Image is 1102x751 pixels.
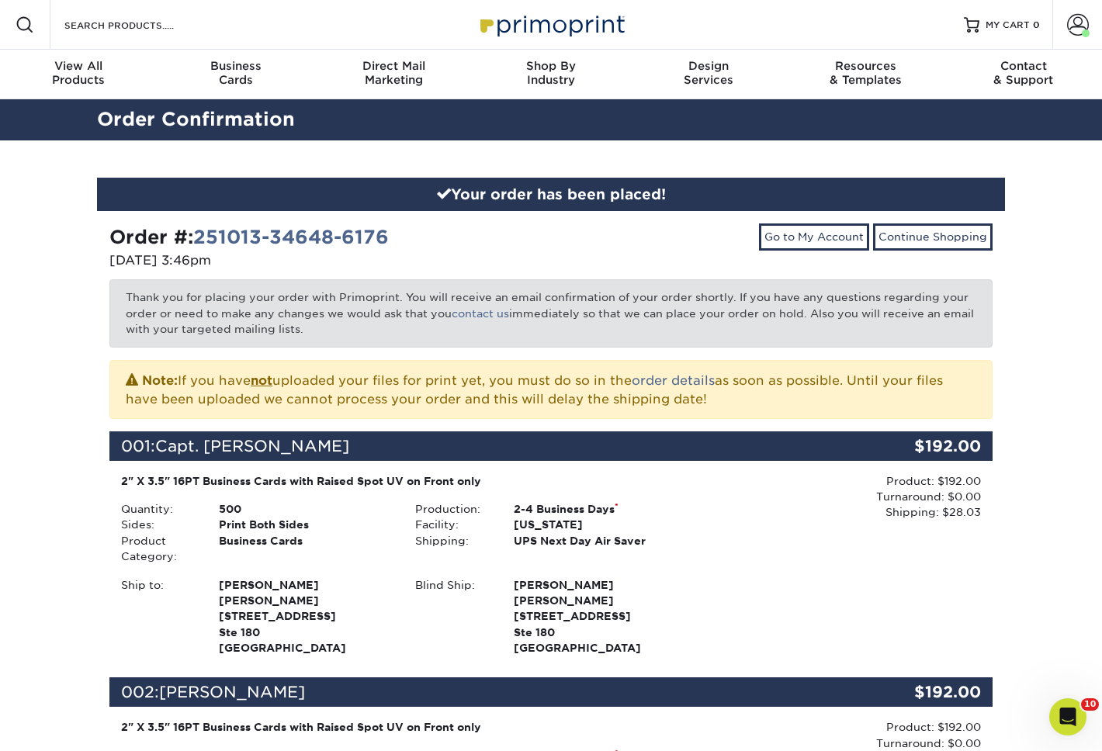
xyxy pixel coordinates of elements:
div: Cards [158,59,315,87]
div: UPS Next Day Air Saver [502,533,698,549]
div: & Support [944,59,1102,87]
div: Print Both Sides [207,517,404,532]
div: $192.00 [845,677,993,707]
div: Services [629,59,787,87]
a: Continue Shopping [873,223,993,250]
div: Business Cards [207,533,404,565]
p: [DATE] 3:46pm [109,251,539,270]
strong: [GEOGRAPHIC_DATA] [219,577,392,655]
div: Quantity: [109,501,207,517]
div: Blind Ship: [404,577,501,656]
strong: Note: [142,373,178,388]
input: SEARCH PRODUCTS..... [63,16,214,34]
div: Sides: [109,517,207,532]
div: Marketing [315,59,473,87]
h2: Order Confirmation [85,106,1017,134]
img: Primoprint [473,8,629,41]
span: Direct Mail [315,59,473,73]
div: $192.00 [845,431,993,461]
span: Capt. [PERSON_NAME] [155,437,349,455]
b: not [251,373,272,388]
a: Resources& Templates [787,50,944,99]
span: [STREET_ADDRESS] [219,608,392,624]
span: 10 [1081,698,1099,711]
div: 2" X 3.5" 16PT Business Cards with Raised Spot UV on Front only [121,473,687,489]
a: order details [632,373,715,388]
div: 500 [207,501,404,517]
div: & Templates [787,59,944,87]
div: Product Category: [109,533,207,565]
div: 2" X 3.5" 16PT Business Cards with Raised Spot UV on Front only [121,719,687,735]
p: Thank you for placing your order with Primoprint. You will receive an email confirmation of your ... [109,279,993,347]
span: 0 [1033,19,1040,30]
div: Ship to: [109,577,207,656]
span: [PERSON_NAME] [219,577,392,593]
a: Direct MailMarketing [315,50,473,99]
p: If you have uploaded your files for print yet, you must do so in the as soon as possible. Until y... [126,370,976,409]
div: 2-4 Business Days [502,501,698,517]
div: Your order has been placed! [97,178,1005,212]
strong: Order #: [109,226,389,248]
span: Business [158,59,315,73]
span: Contact [944,59,1102,73]
div: Production: [404,501,501,517]
div: Shipping: [404,533,501,549]
a: BusinessCards [158,50,315,99]
a: DesignServices [629,50,787,99]
span: Ste 180 [514,625,687,640]
div: Facility: [404,517,501,532]
span: [STREET_ADDRESS] [514,608,687,624]
a: Contact& Support [944,50,1102,99]
span: [PERSON_NAME] [219,593,392,608]
span: Ste 180 [219,625,392,640]
span: [PERSON_NAME] [514,577,687,593]
a: 251013-34648-6176 [193,226,389,248]
iframe: Intercom live chat [1049,698,1086,735]
div: 001: [109,431,845,461]
div: Industry [473,59,630,87]
div: [US_STATE] [502,517,698,532]
span: [PERSON_NAME] [159,683,305,701]
strong: [GEOGRAPHIC_DATA] [514,577,687,655]
span: Design [629,59,787,73]
div: 002: [109,677,845,707]
span: MY CART [986,19,1030,32]
a: Shop ByIndustry [473,50,630,99]
span: [PERSON_NAME] [514,593,687,608]
span: Shop By [473,59,630,73]
a: contact us [452,307,509,320]
span: Resources [787,59,944,73]
a: Go to My Account [759,223,869,250]
div: Product: $192.00 Turnaround: $0.00 Shipping: $28.03 [698,473,981,521]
